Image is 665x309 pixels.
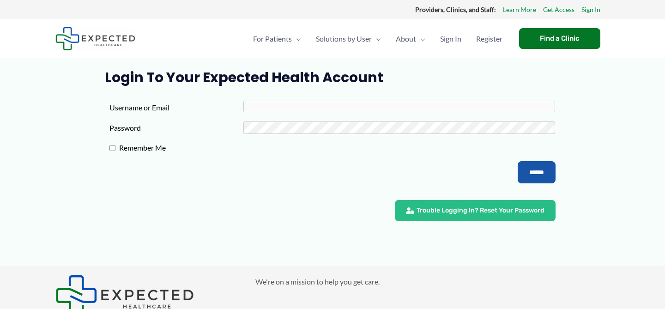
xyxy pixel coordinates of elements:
a: Register [469,23,510,55]
h1: Login to Your Expected Health Account [105,69,561,86]
p: We're on a mission to help you get care. [255,275,610,289]
a: Learn More [503,4,536,16]
a: Get Access [543,4,574,16]
a: AboutMenu Toggle [388,23,433,55]
nav: Primary Site Navigation [246,23,510,55]
a: For PatientsMenu Toggle [246,23,308,55]
a: Find a Clinic [519,28,600,49]
span: Menu Toggle [416,23,425,55]
strong: Providers, Clinics, and Staff: [415,6,496,13]
a: Sign In [581,4,600,16]
img: Expected Healthcare Logo - side, dark font, small [55,27,135,50]
span: For Patients [253,23,292,55]
span: Menu Toggle [292,23,301,55]
span: Solutions by User [316,23,372,55]
span: Menu Toggle [372,23,381,55]
label: Username or Email [109,101,243,115]
a: Trouble Logging In? Reset Your Password [395,200,556,221]
a: Solutions by UserMenu Toggle [308,23,388,55]
span: Trouble Logging In? Reset Your Password [417,207,544,214]
label: Remember Me [115,141,249,155]
a: Sign In [433,23,469,55]
label: Password [109,121,243,135]
span: Register [476,23,502,55]
span: About [396,23,416,55]
span: Sign In [440,23,461,55]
